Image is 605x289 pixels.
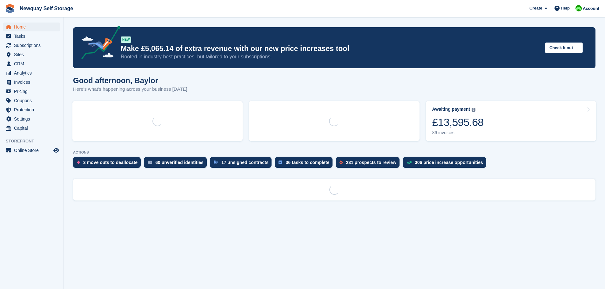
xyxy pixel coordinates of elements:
[432,116,484,129] div: £13,595.68
[6,138,63,144] span: Storefront
[336,157,403,171] a: 231 prospects to review
[77,161,80,164] img: move_outs_to_deallocate_icon-f764333ba52eb49d3ac5e1228854f67142a1ed5810a6f6cc68b1a99e826820c5.svg
[14,78,52,87] span: Invoices
[432,130,484,135] div: 86 invoices
[121,53,540,60] p: Rooted in industry best practices, but tailored to your subscriptions.
[14,32,52,41] span: Tasks
[14,87,52,96] span: Pricing
[3,41,60,50] a: menu
[407,161,412,164] img: price_increase_opportunities-93ffe204e8149a01c8c9dc8f82e8f89637d9d84a8eef4429ea346261dce0b2c0.svg
[3,69,60,77] a: menu
[426,101,596,141] a: Awaiting payment £13,595.68 86 invoices
[415,160,483,165] div: 306 price increase opportunities
[529,5,542,11] span: Create
[275,157,336,171] a: 36 tasks to complete
[3,115,60,123] a: menu
[144,157,210,171] a: 60 unverified identities
[3,96,60,105] a: menu
[214,161,218,164] img: contract_signature_icon-13c848040528278c33f63329250d36e43548de30e8caae1d1a13099fd9432cc5.svg
[73,157,144,171] a: 3 move outs to deallocate
[575,5,582,11] img: Baylor
[3,78,60,87] a: menu
[121,36,131,43] div: NEW
[83,160,138,165] div: 3 move outs to deallocate
[339,161,343,164] img: prospect-51fa495bee0391a8d652442698ab0144808aea92771e9ea1ae160a38d050c398.svg
[432,107,470,112] div: Awaiting payment
[545,43,583,53] button: Check it out →
[76,26,120,62] img: price-adjustments-announcement-icon-8257ccfd72463d97f412b2fc003d46551f7dbcb40ab6d574587a9cd5c0d94...
[148,161,152,164] img: verify_identity-adf6edd0f0f0b5bbfe63781bf79b02c33cf7c696d77639b501bdc392416b5a36.svg
[221,160,269,165] div: 17 unsigned contracts
[3,50,60,59] a: menu
[583,5,599,12] span: Account
[210,157,275,171] a: 17 unsigned contracts
[472,108,475,112] img: icon-info-grey-7440780725fd019a000dd9b08b2336e03edf1995a4989e88bcd33f0948082b44.svg
[155,160,204,165] div: 60 unverified identities
[14,105,52,114] span: Protection
[3,146,60,155] a: menu
[279,161,282,164] img: task-75834270c22a3079a89374b754ae025e5fb1db73e45f91037f5363f120a921f8.svg
[14,69,52,77] span: Analytics
[3,124,60,133] a: menu
[73,76,187,85] h1: Good afternoon, Baylor
[121,44,540,53] p: Make £5,065.14 of extra revenue with our new price increases tool
[14,124,52,133] span: Capital
[73,86,187,93] p: Here's what's happening across your business [DATE]
[3,87,60,96] a: menu
[561,5,570,11] span: Help
[14,41,52,50] span: Subscriptions
[73,150,595,154] p: ACTIONS
[14,146,52,155] span: Online Store
[14,23,52,31] span: Home
[52,147,60,154] a: Preview store
[346,160,396,165] div: 231 prospects to review
[3,105,60,114] a: menu
[14,59,52,68] span: CRM
[286,160,329,165] div: 36 tasks to complete
[3,59,60,68] a: menu
[17,3,76,14] a: Newquay Self Storage
[14,115,52,123] span: Settings
[14,50,52,59] span: Sites
[14,96,52,105] span: Coupons
[403,157,489,171] a: 306 price increase opportunities
[3,32,60,41] a: menu
[3,23,60,31] a: menu
[5,4,15,13] img: stora-icon-8386f47178a22dfd0bd8f6a31ec36ba5ce8667c1dd55bd0f319d3a0aa187defe.svg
